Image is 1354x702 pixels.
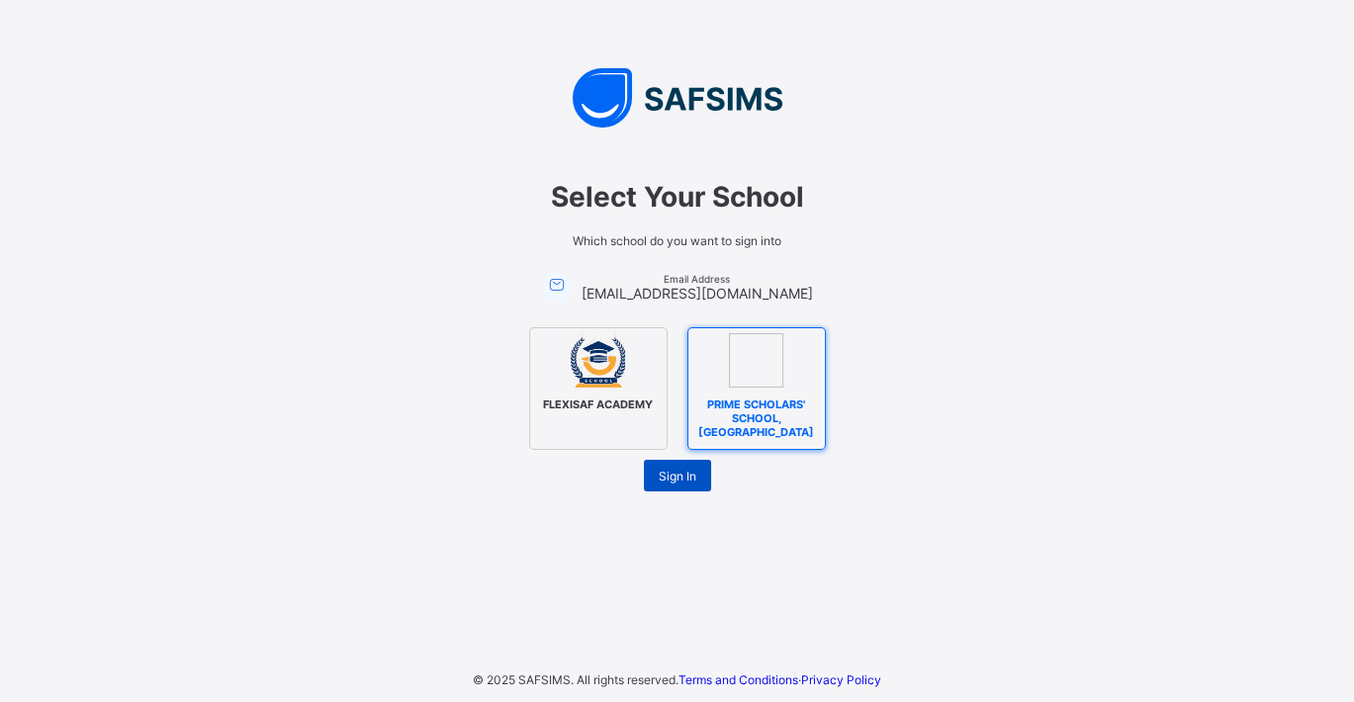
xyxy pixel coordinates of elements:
span: Sign In [659,469,696,483]
span: © 2025 SAFSIMS. All rights reserved. [473,672,678,687]
img: PRIME SCHOLARS' SCHOOL, ABUJA [729,333,783,388]
span: PRIME SCHOLARS' SCHOOL, [GEOGRAPHIC_DATA] [693,393,819,444]
span: Which school do you want to sign into [401,233,954,248]
span: Select Your School [401,180,954,214]
a: Terms and Conditions [678,672,798,687]
span: [EMAIL_ADDRESS][DOMAIN_NAME] [582,285,813,302]
img: SAFSIMS Logo [381,68,974,128]
span: Email Address [582,273,813,285]
img: FLEXISAF ACADEMY [571,333,625,388]
span: · [678,672,881,687]
a: Privacy Policy [801,672,881,687]
span: FLEXISAF ACADEMY [538,393,658,416]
